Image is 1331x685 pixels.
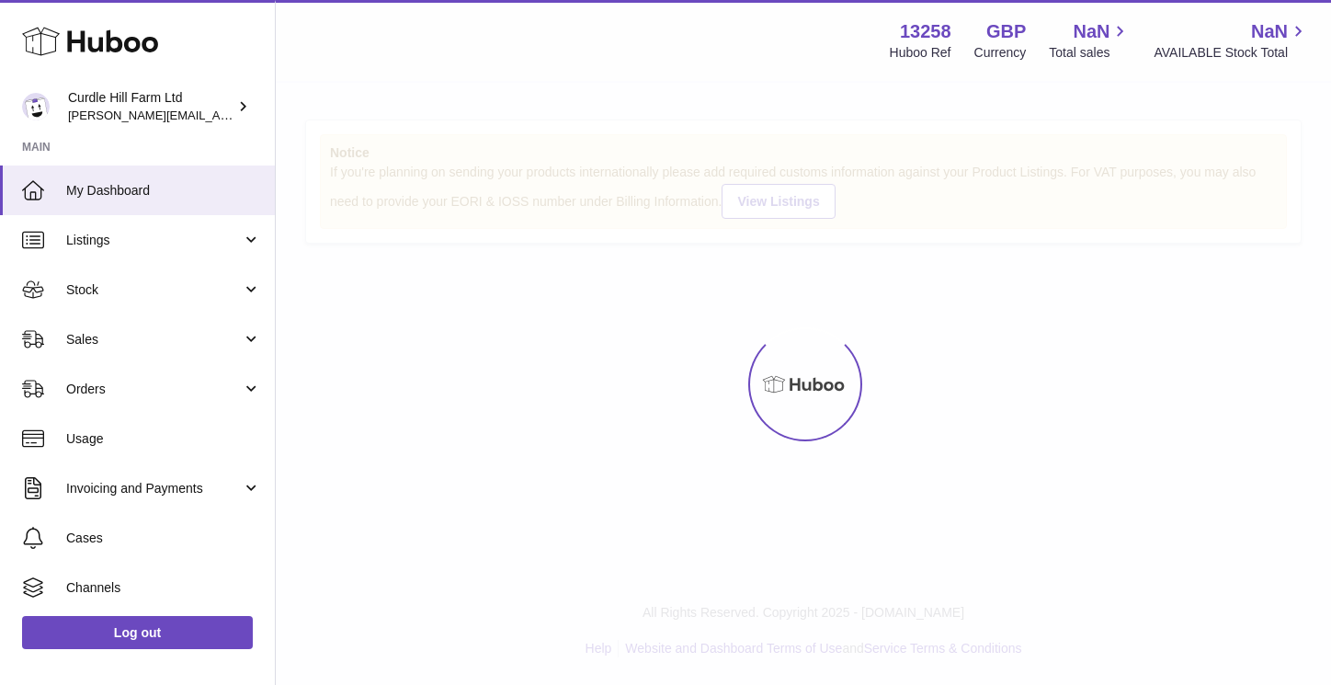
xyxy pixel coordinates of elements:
[66,232,242,249] span: Listings
[66,281,242,299] span: Stock
[1049,19,1131,62] a: NaN Total sales
[890,44,951,62] div: Huboo Ref
[1154,19,1309,62] a: NaN AVAILABLE Stock Total
[22,616,253,649] a: Log out
[66,480,242,497] span: Invoicing and Payments
[66,182,261,200] span: My Dashboard
[68,89,233,124] div: Curdle Hill Farm Ltd
[1251,19,1288,44] span: NaN
[68,108,369,122] span: [PERSON_NAME][EMAIL_ADDRESS][DOMAIN_NAME]
[1049,44,1131,62] span: Total sales
[974,44,1027,62] div: Currency
[66,331,242,348] span: Sales
[66,579,261,597] span: Channels
[900,19,951,44] strong: 13258
[1073,19,1109,44] span: NaN
[66,530,261,547] span: Cases
[66,430,261,448] span: Usage
[66,381,242,398] span: Orders
[986,19,1026,44] strong: GBP
[22,93,50,120] img: james@diddlysquatfarmshop.com
[1154,44,1309,62] span: AVAILABLE Stock Total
